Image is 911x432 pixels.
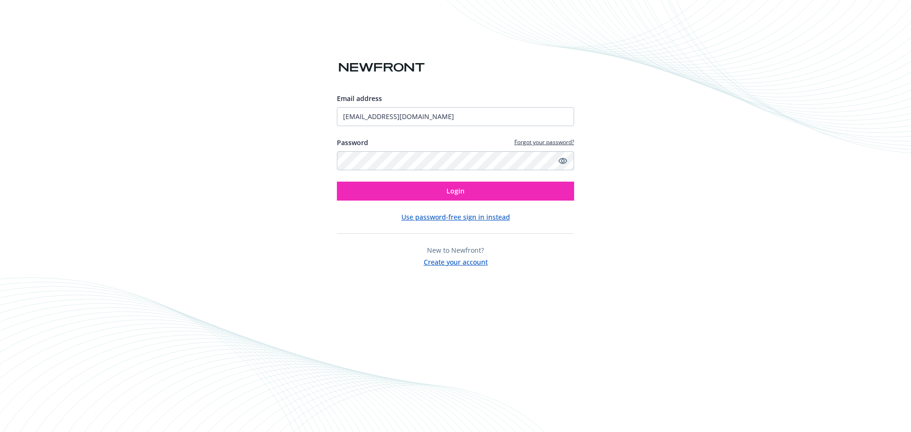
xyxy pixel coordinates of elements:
label: Password [337,138,368,147]
input: Enter your email [337,107,574,126]
input: Enter your password [337,151,574,170]
img: Newfront logo [337,59,427,76]
a: Show password [557,155,568,166]
a: Forgot your password? [514,138,574,146]
button: Use password-free sign in instead [401,212,510,222]
span: New to Newfront? [427,246,484,255]
button: Login [337,182,574,201]
span: Login [446,186,465,195]
button: Create your account [424,255,488,267]
span: Email address [337,94,382,103]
